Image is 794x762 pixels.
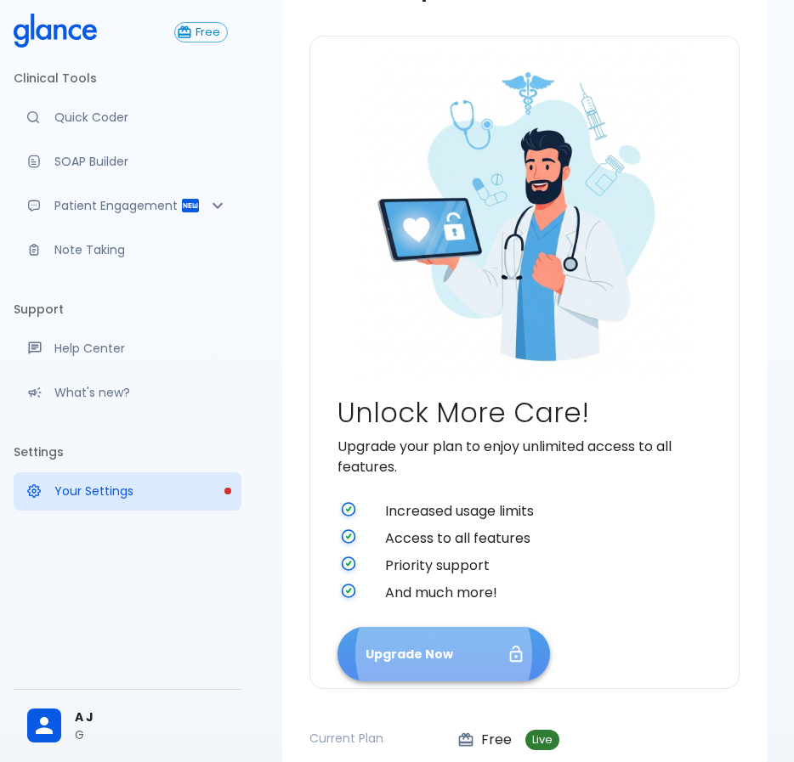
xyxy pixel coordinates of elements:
li: Settings [14,432,241,472]
p: Help Center [54,340,228,357]
span: Access to all features [385,528,712,549]
li: Clinical Tools [14,58,241,99]
a: Docugen: Compose a clinical documentation in seconds [14,143,241,180]
p: Free [457,730,512,750]
a: Get help from our support team [14,330,241,367]
span: Live [525,734,559,747]
li: Support [14,289,241,330]
a: Click to view or change your subscription [174,22,241,42]
div: Patient Reports & Referrals [14,187,241,224]
p: G [75,726,228,743]
a: Advanced note-taking [14,231,241,268]
span: Priority support [385,556,712,576]
p: Note Taking [54,241,228,258]
div: Recent updates and feature releases [14,374,241,411]
a: Please complete account setup [14,472,241,510]
span: And much more! [385,583,712,603]
img: doctor-unlocking-care [356,43,693,380]
p: SOAP Builder [54,153,228,170]
span: Free [189,26,227,39]
p: Upgrade your plan to enjoy unlimited access to all features. [337,437,712,477]
button: Upgrade Now [337,627,550,682]
span: Increased usage limits [385,501,712,522]
span: A J [75,708,228,726]
button: Free [174,22,228,42]
h2: Unlock More Care! [337,397,712,429]
p: Your Settings [54,483,228,500]
p: What's new? [54,384,228,401]
p: Current Plan [309,730,444,747]
p: Patient Engagement [54,197,180,214]
a: Moramiz: Find ICD10AM codes instantly [14,99,241,136]
p: Quick Coder [54,109,228,126]
div: A JG [14,697,241,755]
